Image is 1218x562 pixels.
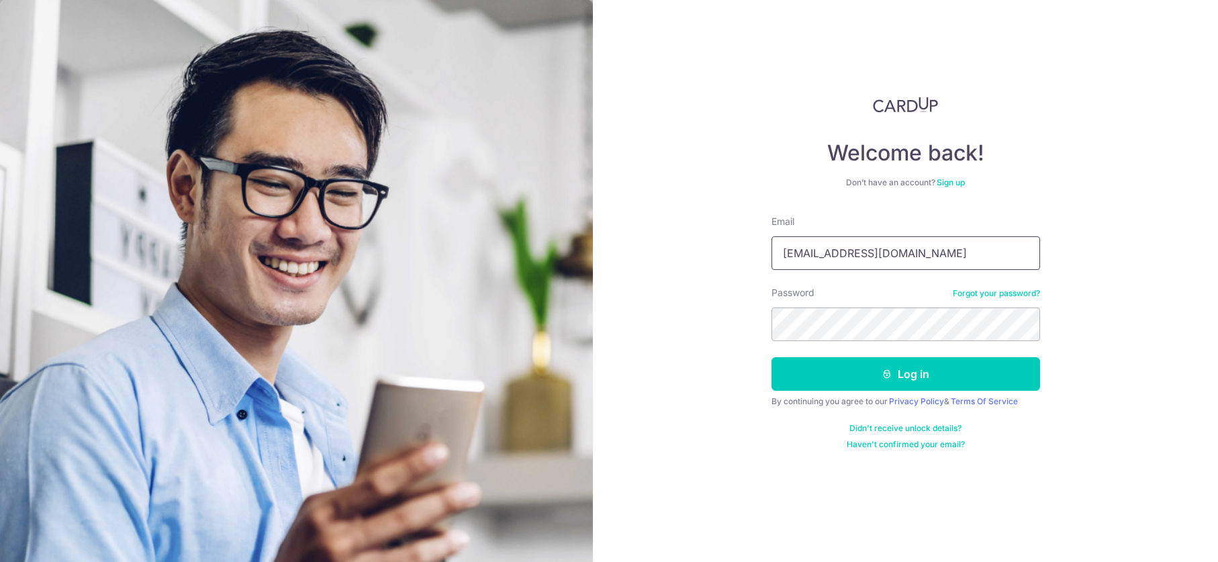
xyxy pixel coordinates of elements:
[951,396,1018,406] a: Terms Of Service
[937,177,965,187] a: Sign up
[873,97,939,113] img: CardUp Logo
[771,236,1040,270] input: Enter your Email
[771,396,1040,407] div: By continuing you agree to our &
[889,396,944,406] a: Privacy Policy
[771,357,1040,391] button: Log in
[849,423,962,434] a: Didn't receive unlock details?
[771,215,794,228] label: Email
[771,177,1040,188] div: Don’t have an account?
[847,439,965,450] a: Haven't confirmed your email?
[953,288,1040,299] a: Forgot your password?
[771,286,814,299] label: Password
[771,140,1040,167] h4: Welcome back!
